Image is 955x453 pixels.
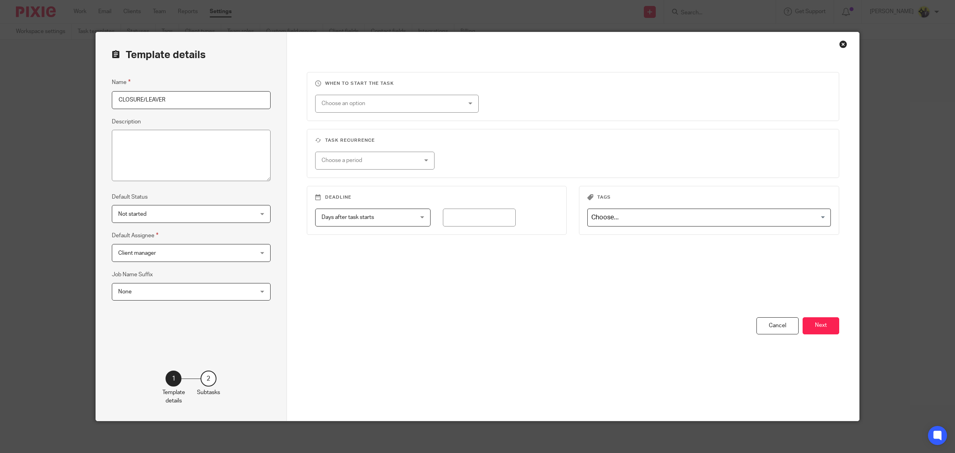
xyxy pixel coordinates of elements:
span: Not started [118,211,146,217]
p: Template details [162,389,185,405]
button: Next [803,317,839,334]
div: Search for option [587,209,831,226]
h3: When to start the task [315,80,831,87]
div: Close this dialog window [839,40,847,48]
input: Search for option [589,211,826,225]
span: None [118,289,132,295]
div: 1 [166,371,181,387]
h3: Tags [587,194,831,201]
div: 2 [201,371,216,387]
span: Days after task starts [322,215,374,220]
label: Description [112,118,141,126]
span: Client manager [118,250,156,256]
label: Name [112,78,131,87]
h3: Deadline [315,194,559,201]
h2: Template details [112,48,206,62]
h3: Task recurrence [315,137,831,144]
div: Choose a period [322,152,412,169]
div: Choose an option [322,95,447,112]
label: Default Status [112,193,148,201]
p: Subtasks [197,389,220,396]
label: Default Assignee [112,231,158,240]
div: Cancel [756,317,799,334]
label: Job Name Suffix [112,271,153,279]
